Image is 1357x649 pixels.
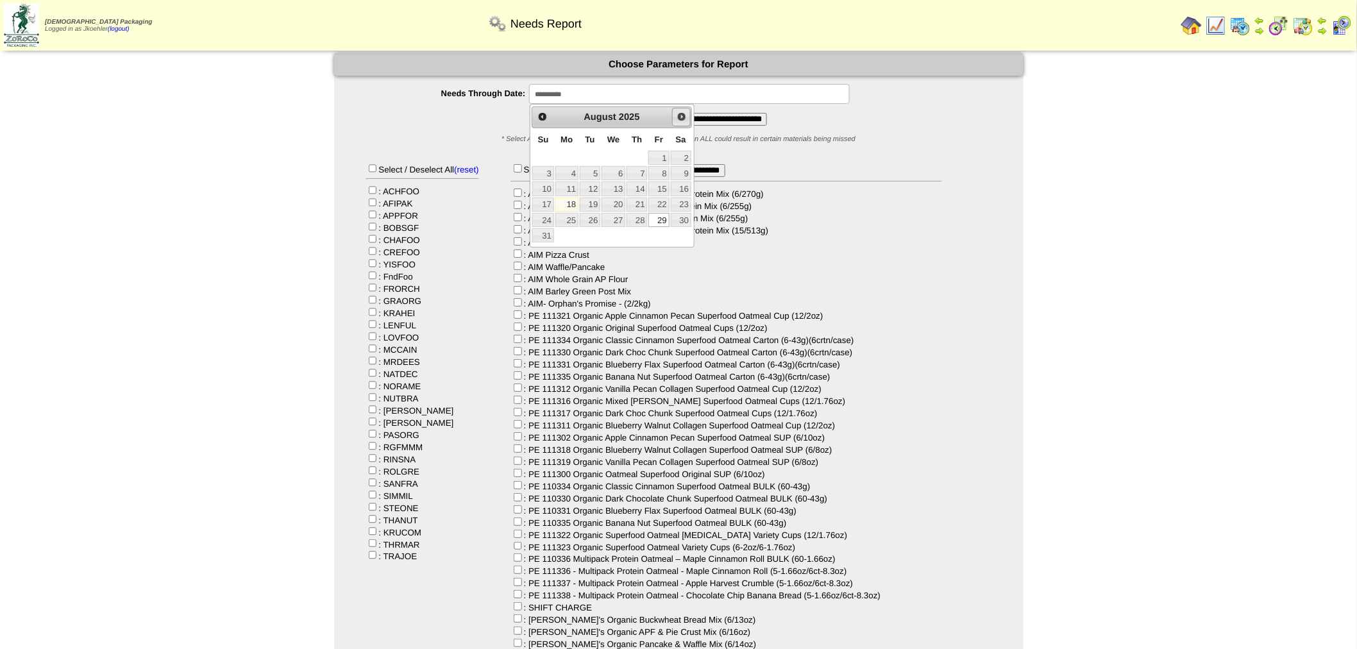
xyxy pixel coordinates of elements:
[1230,15,1251,36] img: calendarprod.gif
[580,213,600,227] a: 26
[584,112,616,122] span: August
[4,4,39,47] img: zoroco-logo-small.webp
[1254,15,1265,26] img: arrowleft.gif
[1181,15,1202,36] img: home.gif
[1293,15,1313,36] img: calendarinout.gif
[607,135,620,144] span: Wednesday
[560,135,573,144] span: Monday
[537,112,548,122] span: Prev
[671,198,691,212] a: 23
[555,198,578,212] a: 18
[532,181,553,196] a: 10
[619,112,640,122] span: 2025
[627,213,647,227] a: 28
[45,19,152,33] span: Logged in as Jkoehler
[510,17,582,31] span: Needs Report
[1254,26,1265,36] img: arrowright.gif
[555,213,578,227] a: 25
[1206,15,1226,36] img: line_graph.gif
[677,112,687,122] span: Next
[532,213,553,227] a: 24
[580,166,600,180] a: 5
[602,166,625,180] a: 6
[534,108,550,125] a: Prev
[360,88,530,98] label: Needs Through Date:
[532,228,553,242] a: 31
[45,19,152,26] span: [DEMOGRAPHIC_DATA] Packaging
[676,135,686,144] span: Saturday
[632,135,642,144] span: Thursday
[1331,15,1352,36] img: calendarcustomer.gif
[671,166,691,180] a: 9
[586,135,595,144] span: Tuesday
[555,166,578,180] a: 4
[655,135,663,144] span: Friday
[487,13,508,34] img: workflow.png
[648,213,669,227] a: 29
[1317,26,1327,36] img: arrowright.gif
[671,151,691,165] a: 2
[334,53,1024,76] div: Choose Parameters for Report
[671,213,691,227] a: 30
[532,166,553,180] a: 3
[108,26,130,33] a: (logout)
[532,198,553,212] a: 17
[580,181,600,196] a: 12
[672,108,690,126] a: Next
[602,181,625,196] a: 13
[454,165,479,174] a: (reset)
[602,198,625,212] a: 20
[1317,15,1327,26] img: arrowleft.gif
[1268,15,1289,36] img: calendarblend.gif
[627,166,647,180] a: 7
[580,198,600,212] a: 19
[671,181,691,196] a: 16
[648,198,669,212] a: 22
[648,166,669,180] a: 8
[555,181,578,196] a: 11
[602,213,625,227] a: 27
[627,181,647,196] a: 14
[648,151,669,165] a: 1
[627,198,647,212] a: 21
[648,181,669,196] a: 15
[538,135,549,144] span: Sunday
[334,135,1024,143] div: * Select ALL to capture all needs. Selecting anything other than ALL could result in certain mate...
[366,162,479,562] div: Select / Deselect All : ACHFOO : AFIPAK : APPFOR : BOBSGF : CHAFOO : CREFOO : YISFOO : FndFoo : F...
